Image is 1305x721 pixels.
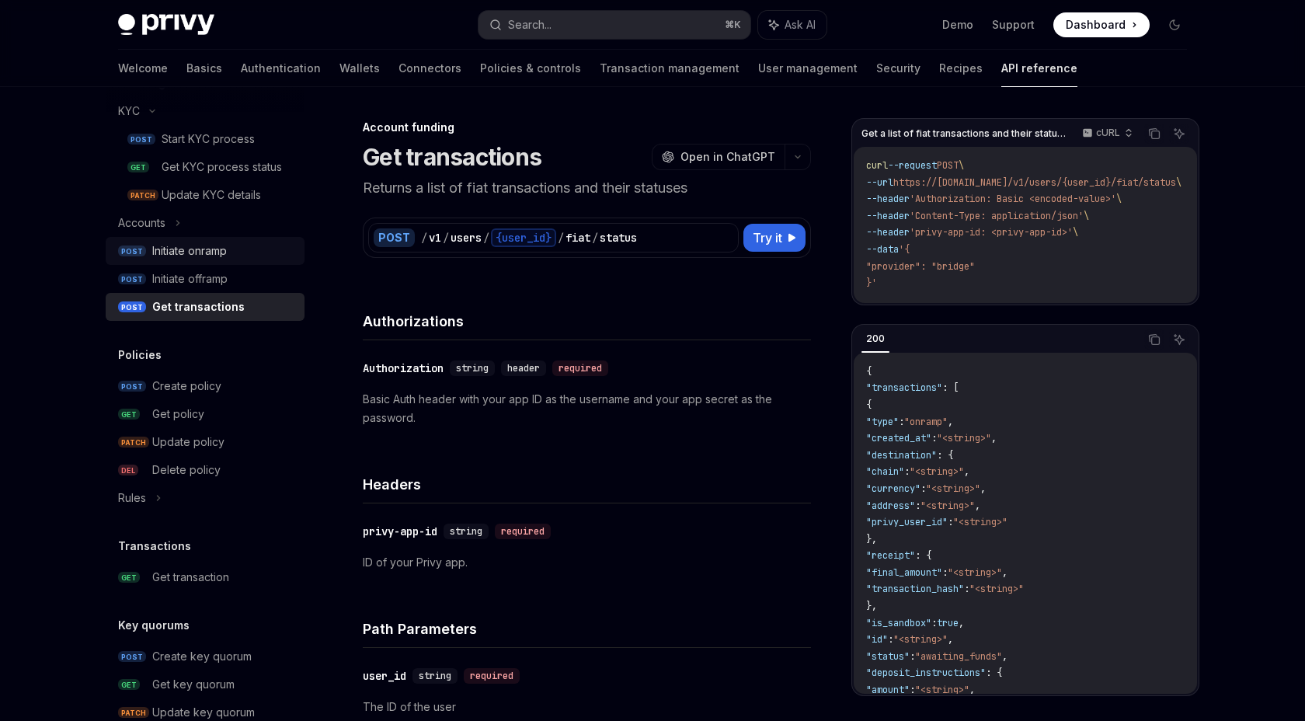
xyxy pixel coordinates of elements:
[915,684,969,696] span: "<string>"
[866,684,910,696] span: "amount"
[785,17,816,33] span: Ask AI
[866,533,877,545] span: },
[866,159,888,172] span: curl
[866,381,942,394] span: "transactions"
[478,11,750,39] button: Search...⌘K
[948,566,1002,579] span: "<string>"
[363,177,811,199] p: Returns a list of fiat transactions and their statuses
[986,667,1002,679] span: : {
[118,14,214,36] img: dark logo
[106,237,304,265] a: POSTInitiate onramp
[429,230,441,246] div: v1
[456,362,489,374] span: string
[920,500,975,512] span: "<string>"
[127,162,149,173] span: GET
[363,698,811,716] p: The ID of the user
[1066,17,1126,33] span: Dashboard
[1116,193,1122,205] span: \
[363,474,811,495] h4: Headers
[398,50,461,87] a: Connectors
[552,360,608,376] div: required
[969,684,975,696] span: ,
[1074,120,1140,147] button: cURL
[118,246,146,257] span: POST
[866,500,915,512] span: "address"
[106,643,304,670] a: POSTCreate key quorum
[421,230,427,246] div: /
[959,159,964,172] span: \
[118,214,165,232] div: Accounts
[758,50,858,87] a: User management
[942,17,973,33] a: Demo
[915,500,920,512] span: :
[893,633,948,646] span: "<string>"
[363,524,437,539] div: privy-app-id
[363,143,541,171] h1: Get transactions
[1084,210,1089,222] span: \
[866,600,877,612] span: },
[152,405,204,423] div: Get policy
[1053,12,1150,37] a: Dashboard
[964,583,969,595] span: :
[1001,50,1077,87] a: API reference
[118,465,138,476] span: DEL
[118,301,146,313] span: POST
[652,144,785,170] button: Open in ChatGPT
[118,409,140,420] span: GET
[866,277,877,289] span: }'
[363,553,811,572] p: ID of your Privy app.
[363,120,811,135] div: Account funding
[899,243,910,256] span: '{
[680,149,775,165] span: Open in ChatGPT
[152,568,229,587] div: Get transaction
[1169,329,1189,350] button: Ask AI
[910,650,915,663] span: :
[964,465,969,478] span: ,
[743,224,806,252] button: Try it
[910,193,1116,205] span: 'Authorization: Basic <encoded-value>'
[753,228,782,247] span: Try it
[600,50,739,87] a: Transaction management
[980,482,986,495] span: ,
[118,437,149,448] span: PATCH
[106,400,304,428] a: GETGet policy
[118,651,146,663] span: POST
[508,16,552,34] div: Search...
[152,461,221,479] div: Delete policy
[920,482,926,495] span: :
[186,50,222,87] a: Basics
[363,618,811,639] h4: Path Parameters
[866,566,942,579] span: "final_amount"
[910,465,964,478] span: "<string>"
[866,193,910,205] span: --header
[948,416,953,428] span: ,
[888,159,937,172] span: --request
[899,416,904,428] span: :
[363,390,811,427] p: Basic Auth header with your app ID as the username and your app secret as the password.
[600,230,637,246] div: status
[926,482,980,495] span: "<string>"
[866,432,931,444] span: "created_at"
[915,650,1002,663] span: "awaiting_funds"
[507,362,540,374] span: header
[876,50,920,87] a: Security
[937,617,959,629] span: true
[942,566,948,579] span: :
[363,668,406,684] div: user_id
[118,537,191,556] h5: Transactions
[1162,12,1187,37] button: Toggle dark mode
[1002,566,1007,579] span: ,
[491,228,556,247] div: {user_id}
[910,684,915,696] span: :
[162,158,282,176] div: Get KYC process status
[241,50,321,87] a: Authentication
[1144,124,1164,144] button: Copy the contents from the code block
[162,130,255,148] div: Start KYC process
[495,524,551,539] div: required
[948,516,953,528] span: :
[915,549,931,562] span: : {
[118,50,168,87] a: Welcome
[888,633,893,646] span: :
[118,679,140,691] span: GET
[866,226,910,239] span: --header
